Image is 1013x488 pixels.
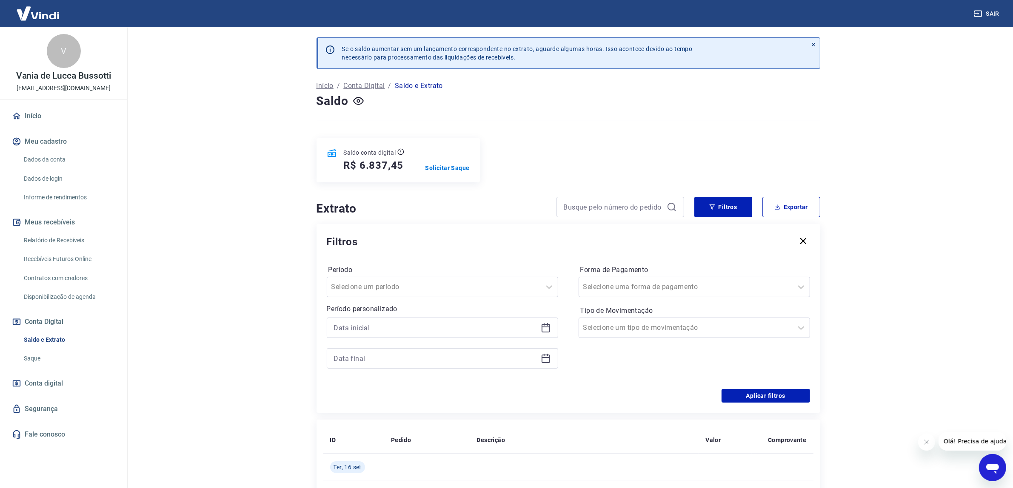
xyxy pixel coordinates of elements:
[391,436,411,444] p: Pedido
[16,71,111,80] p: Vania de Lucca Bussotti
[344,148,396,157] p: Saldo conta digital
[343,81,385,91] a: Conta Digital
[477,436,505,444] p: Descrição
[10,107,117,125] a: Início
[342,45,693,62] p: Se o saldo aumentar sem um lançamento correspondente no extrato, aguarde algumas horas. Isso acon...
[768,436,806,444] p: Comprovante
[20,270,117,287] a: Contratos com credores
[10,400,117,418] a: Segurança
[722,389,810,403] button: Aplicar filtros
[25,377,63,389] span: Conta digital
[20,331,117,349] a: Saldo e Extrato
[395,81,443,91] p: Saldo e Extrato
[580,306,808,316] label: Tipo de Movimentação
[694,197,752,217] button: Filtros
[327,235,358,249] h5: Filtros
[330,436,336,444] p: ID
[5,6,71,13] span: Olá! Precisa de ajuda?
[17,84,111,93] p: [EMAIL_ADDRESS][DOMAIN_NAME]
[20,250,117,268] a: Recebíveis Futuros Online
[580,265,808,275] label: Forma de Pagamento
[337,81,340,91] p: /
[328,265,556,275] label: Período
[20,288,117,306] a: Disponibilização de agenda
[10,425,117,444] a: Fale conosco
[20,170,117,187] a: Dados de login
[564,201,663,213] input: Busque pelo número do pedido
[317,93,348,110] h4: Saldo
[47,34,81,68] div: V
[344,159,404,172] h5: R$ 6.837,45
[762,197,820,217] button: Exportar
[20,151,117,168] a: Dados da conta
[10,312,117,331] button: Conta Digital
[10,213,117,232] button: Meus recebíveis
[972,6,1003,22] button: Sair
[317,200,546,217] h4: Extrato
[20,232,117,249] a: Relatório de Recebíveis
[918,434,935,451] iframe: Fechar mensagem
[10,0,66,26] img: Vindi
[20,189,117,206] a: Informe de rendimentos
[939,432,1006,451] iframe: Mensagem da empresa
[334,321,537,334] input: Data inicial
[334,463,362,471] span: Ter, 16 set
[10,374,117,393] a: Conta digital
[425,164,470,172] a: Solicitar Saque
[388,81,391,91] p: /
[705,436,721,444] p: Valor
[979,454,1006,481] iframe: Botão para abrir a janela de mensagens
[20,350,117,367] a: Saque
[10,132,117,151] button: Meu cadastro
[327,304,558,314] p: Período personalizado
[317,81,334,91] a: Início
[334,352,537,365] input: Data final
